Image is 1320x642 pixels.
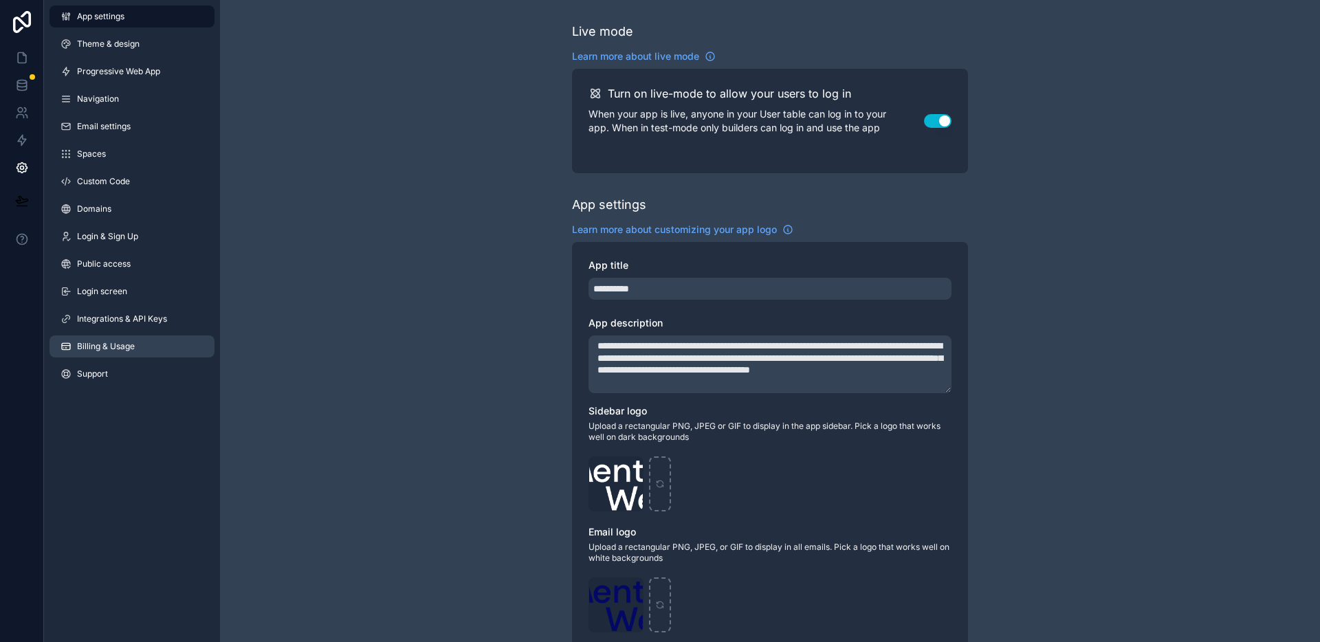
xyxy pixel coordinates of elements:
span: App title [588,259,628,271]
span: Custom Code [77,176,130,187]
a: Learn more about live mode [572,49,716,63]
a: Domains [49,198,214,220]
a: Login screen [49,280,214,302]
a: App settings [49,5,214,27]
a: Custom Code [49,170,214,192]
span: Domains [77,203,111,214]
span: Integrations & API Keys [77,313,167,324]
span: Upload a rectangular PNG, JPEG or GIF to display in the app sidebar. Pick a logo that works well ... [588,421,951,443]
span: Theme & design [77,38,140,49]
span: Learn more about live mode [572,49,699,63]
span: Navigation [77,93,119,104]
a: Theme & design [49,33,214,55]
span: Sidebar logo [588,405,647,417]
a: Learn more about customizing your app logo [572,223,793,236]
a: Login & Sign Up [49,225,214,247]
span: App description [588,317,663,329]
span: Login & Sign Up [77,231,138,242]
a: Public access [49,253,214,275]
p: When your app is live, anyone in your User table can log in to your app. When in test-mode only b... [588,107,924,135]
span: Progressive Web App [77,66,160,77]
h2: Turn on live-mode to allow your users to log in [608,85,851,102]
a: Email settings [49,115,214,137]
span: Upload a rectangular PNG, JPEG, or GIF to display in all emails. Pick a logo that works well on w... [588,542,951,564]
span: Billing & Usage [77,341,135,352]
a: Spaces [49,143,214,165]
a: Support [49,363,214,385]
span: App settings [77,11,124,22]
a: Integrations & API Keys [49,308,214,330]
span: Spaces [77,148,106,159]
a: Navigation [49,88,214,110]
span: Support [77,368,108,379]
span: Login screen [77,286,127,297]
div: Live mode [572,22,633,41]
a: Billing & Usage [49,335,214,357]
span: Learn more about customizing your app logo [572,223,777,236]
a: Progressive Web App [49,60,214,82]
span: Email logo [588,526,636,538]
div: App settings [572,195,646,214]
span: Email settings [77,121,131,132]
span: Public access [77,258,131,269]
